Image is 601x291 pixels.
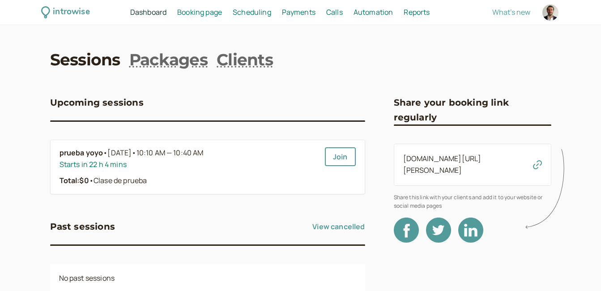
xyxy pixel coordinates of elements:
[130,7,166,18] a: Dashboard
[394,193,551,210] span: Share this link with your clients and add it to your website or social media pages
[60,147,318,187] a: prueba yoyo•[DATE]•10:10 AM — 10:40 AMStarts in 22 h 4 minsTotal:$0•Clase de prueba
[233,7,271,17] span: Scheduling
[326,7,343,17] span: Calls
[53,5,90,19] div: introwise
[556,248,601,291] iframe: Chat Widget
[177,7,222,18] a: Booking page
[492,8,530,16] button: What's new
[354,7,393,17] span: Automation
[233,7,271,18] a: Scheduling
[177,7,222,17] span: Booking page
[541,3,560,22] a: Account
[60,159,318,171] div: Starts in 22 h 4 mins
[129,48,208,71] a: Packages
[130,7,166,17] span: Dashboard
[50,48,120,71] a: Sessions
[404,7,430,18] a: Reports
[50,95,144,110] h3: Upcoming sessions
[107,147,203,159] span: [DATE]
[89,175,94,185] span: •
[103,147,107,159] span: •
[282,7,315,18] a: Payments
[326,7,343,18] a: Calls
[403,154,482,175] a: [DOMAIN_NAME][URL][PERSON_NAME]
[312,219,365,234] a: View cancelled
[132,148,136,158] span: •
[325,147,356,166] a: Join
[394,95,551,124] h3: Share your booking link regularly
[136,148,204,158] span: 10:10 AM — 10:40 AM
[282,7,315,17] span: Payments
[60,175,89,185] strong: Total: $0
[404,7,430,17] span: Reports
[89,175,147,185] span: Clase de prueba
[354,7,393,18] a: Automation
[41,5,90,19] a: introwise
[50,219,115,234] h3: Past sessions
[60,147,103,159] b: prueba yoyo
[492,7,530,17] span: What's new
[217,48,273,71] a: Clients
